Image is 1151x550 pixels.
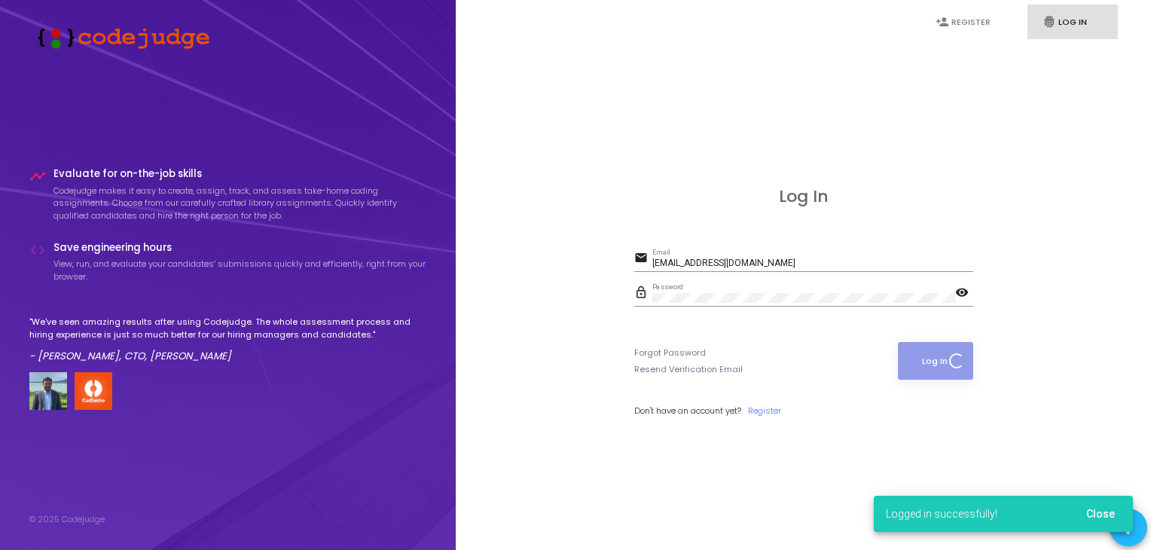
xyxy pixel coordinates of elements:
button: Close [1074,500,1127,527]
div: © 2025 Codejudge [29,513,105,526]
mat-icon: email [634,250,652,268]
input: Email [652,258,973,269]
a: fingerprintLog In [1027,5,1118,40]
span: Close [1086,508,1115,520]
p: "We've seen amazing results after using Codejudge. The whole assessment process and hiring experi... [29,316,427,341]
p: View, run, and evaluate your candidates’ submissions quickly and efficiently, right from your bro... [53,258,427,283]
img: company-logo [75,372,112,410]
em: - [PERSON_NAME], CTO, [PERSON_NAME] [29,349,231,363]
a: Register [748,405,781,417]
i: timeline [29,168,46,185]
span: Logged in successfully! [886,506,997,521]
i: fingerprint [1043,15,1056,29]
a: Forgot Password [634,347,706,359]
img: user image [29,372,67,410]
button: Log In [898,342,972,380]
p: Codejudge makes it easy to create, assign, track, and assess take-home coding assignments. Choose... [53,185,427,222]
h4: Evaluate for on-the-job skills [53,168,427,180]
h4: Save engineering hours [53,242,427,254]
span: Don't have an account yet? [634,405,741,417]
i: code [29,242,46,258]
i: person_add [936,15,949,29]
a: Resend Verification Email [634,363,743,376]
mat-icon: lock_outline [634,285,652,303]
mat-icon: visibility [955,285,973,303]
h3: Log In [634,187,973,206]
a: person_addRegister [920,5,1011,40]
